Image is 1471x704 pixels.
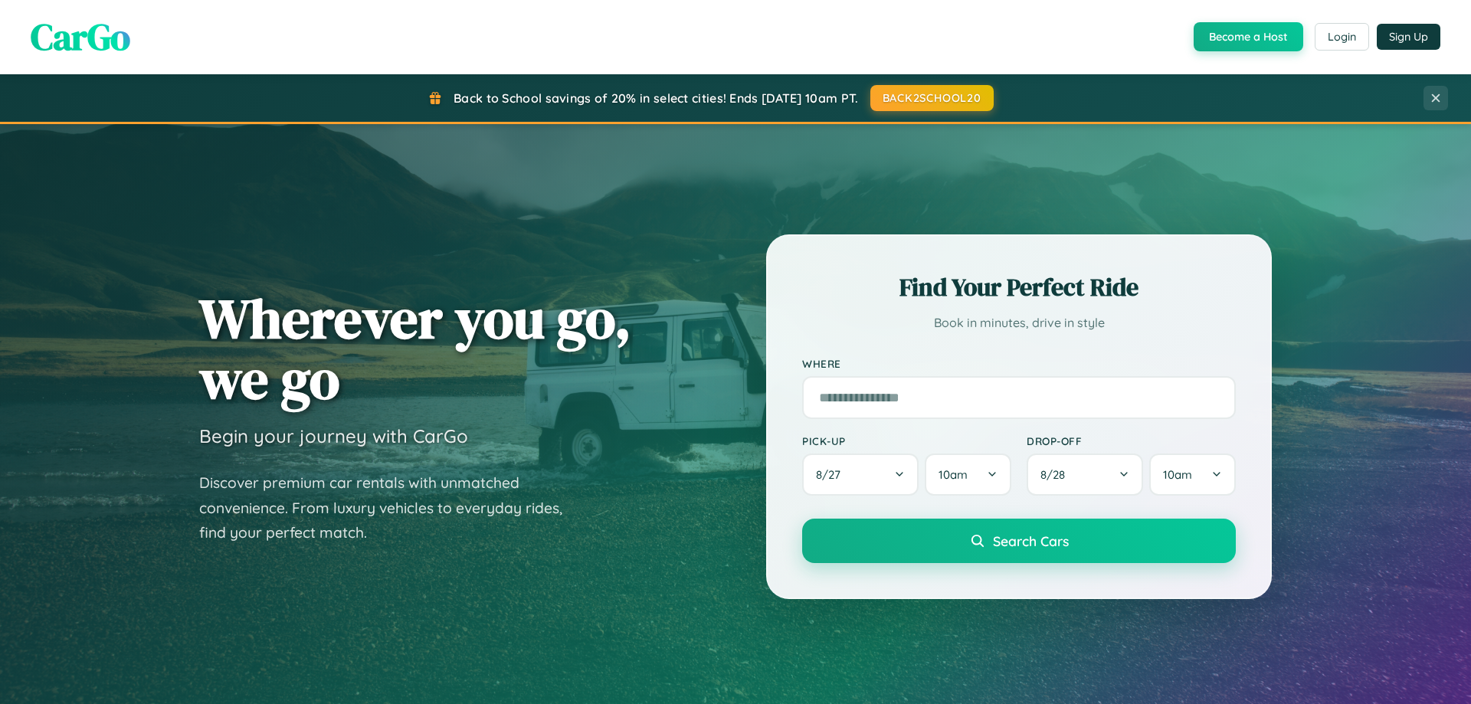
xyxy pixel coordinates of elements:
span: Search Cars [993,532,1069,549]
h1: Wherever you go, we go [199,288,631,409]
button: 10am [925,454,1011,496]
span: Back to School savings of 20% in select cities! Ends [DATE] 10am PT. [454,90,858,106]
label: Drop-off [1027,434,1236,447]
button: BACK2SCHOOL20 [870,85,994,111]
button: Become a Host [1194,22,1303,51]
span: 8 / 28 [1040,467,1073,482]
label: Where [802,357,1236,370]
h3: Begin your journey with CarGo [199,424,468,447]
span: 10am [1163,467,1192,482]
label: Pick-up [802,434,1011,447]
button: Login [1315,23,1369,51]
button: 8/27 [802,454,919,496]
p: Book in minutes, drive in style [802,312,1236,334]
button: 8/28 [1027,454,1143,496]
span: 8 / 27 [816,467,848,482]
p: Discover premium car rentals with unmatched convenience. From luxury vehicles to everyday rides, ... [199,470,582,545]
button: Search Cars [802,519,1236,563]
h2: Find Your Perfect Ride [802,270,1236,304]
span: 10am [939,467,968,482]
button: Sign Up [1377,24,1440,50]
button: 10am [1149,454,1236,496]
span: CarGo [31,11,130,62]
